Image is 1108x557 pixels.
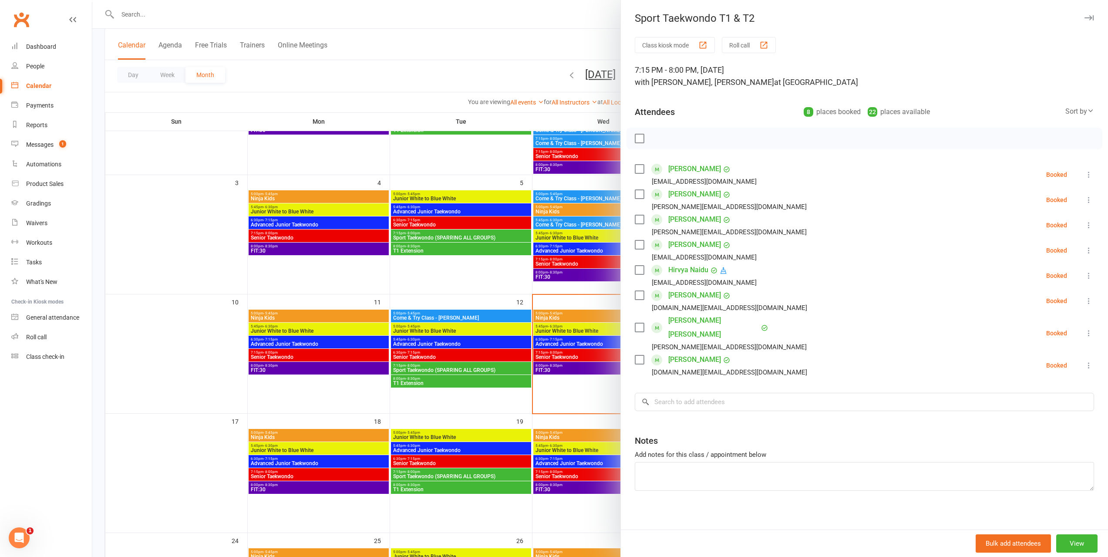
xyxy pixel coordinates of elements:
[26,141,54,148] div: Messages
[26,314,79,321] div: General attendance
[1046,197,1067,203] div: Booked
[668,213,721,226] a: [PERSON_NAME]
[1056,534,1098,553] button: View
[652,302,807,314] div: [DOMAIN_NAME][EMAIL_ADDRESS][DOMAIN_NAME]
[11,272,92,292] a: What's New
[10,9,32,30] a: Clubworx
[11,347,92,367] a: Class kiosk mode
[774,78,858,87] span: at [GEOGRAPHIC_DATA]
[11,37,92,57] a: Dashboard
[635,78,774,87] span: with [PERSON_NAME], [PERSON_NAME]
[804,107,813,117] div: 8
[868,107,877,117] div: 22
[11,194,92,213] a: Gradings
[11,155,92,174] a: Automations
[668,238,721,252] a: [PERSON_NAME]
[1046,247,1067,253] div: Booked
[26,82,51,89] div: Calendar
[59,140,66,148] span: 1
[635,393,1094,411] input: Search to add attendees
[9,527,30,548] iframe: Intercom live chat
[652,176,757,187] div: [EMAIL_ADDRESS][DOMAIN_NAME]
[27,527,34,534] span: 1
[11,76,92,96] a: Calendar
[11,135,92,155] a: Messages 1
[652,277,757,288] div: [EMAIL_ADDRESS][DOMAIN_NAME]
[26,102,54,109] div: Payments
[26,334,47,341] div: Roll call
[1046,172,1067,178] div: Booked
[668,187,721,201] a: [PERSON_NAME]
[668,263,708,277] a: Hirvya Naidu
[1065,106,1094,117] div: Sort by
[11,57,92,76] a: People
[26,239,52,246] div: Workouts
[11,174,92,194] a: Product Sales
[635,64,1094,88] div: 7:15 PM - 8:00 PM, [DATE]
[11,308,92,327] a: General attendance kiosk mode
[11,327,92,347] a: Roll call
[11,253,92,272] a: Tasks
[26,161,61,168] div: Automations
[635,435,658,447] div: Notes
[976,534,1051,553] button: Bulk add attendees
[652,252,757,263] div: [EMAIL_ADDRESS][DOMAIN_NAME]
[668,314,759,341] a: [PERSON_NAME] [PERSON_NAME]
[26,180,64,187] div: Product Sales
[1046,330,1067,336] div: Booked
[868,106,930,118] div: places available
[652,201,807,213] div: [PERSON_NAME][EMAIL_ADDRESS][DOMAIN_NAME]
[1046,222,1067,228] div: Booked
[635,37,715,53] button: Class kiosk mode
[26,219,47,226] div: Waivers
[652,341,807,353] div: [PERSON_NAME][EMAIL_ADDRESS][DOMAIN_NAME]
[26,43,56,50] div: Dashboard
[668,162,721,176] a: [PERSON_NAME]
[635,449,1094,460] div: Add notes for this class / appointment below
[11,213,92,233] a: Waivers
[26,278,57,285] div: What's New
[652,226,807,238] div: [PERSON_NAME][EMAIL_ADDRESS][DOMAIN_NAME]
[11,96,92,115] a: Payments
[26,353,64,360] div: Class check-in
[635,106,675,118] div: Attendees
[1046,273,1067,279] div: Booked
[26,200,51,207] div: Gradings
[1046,362,1067,368] div: Booked
[26,259,42,266] div: Tasks
[722,37,776,53] button: Roll call
[652,367,807,378] div: [DOMAIN_NAME][EMAIL_ADDRESS][DOMAIN_NAME]
[26,63,44,70] div: People
[804,106,861,118] div: places booked
[11,115,92,135] a: Reports
[668,288,721,302] a: [PERSON_NAME]
[668,353,721,367] a: [PERSON_NAME]
[621,12,1108,24] div: Sport Taekwondo T1 & T2
[1046,298,1067,304] div: Booked
[11,233,92,253] a: Workouts
[26,122,47,128] div: Reports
